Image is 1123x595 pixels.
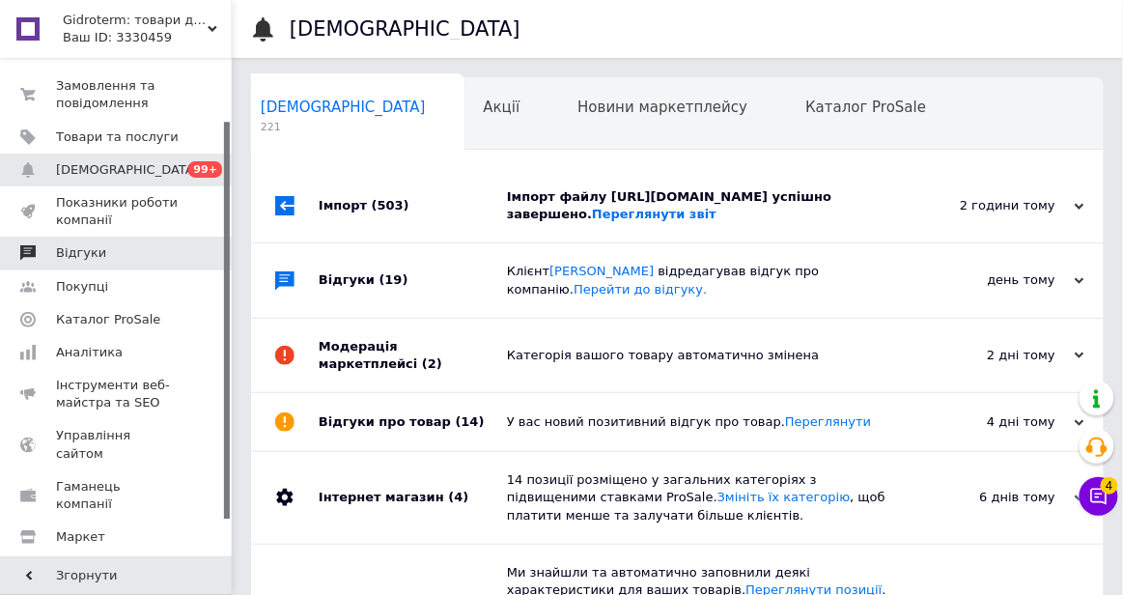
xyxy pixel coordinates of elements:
div: 6 днів тому [891,489,1084,506]
span: 221 [261,120,426,134]
span: Гаманець компанії [56,478,179,513]
span: [DEMOGRAPHIC_DATA] [56,161,199,179]
span: [DEMOGRAPHIC_DATA] [261,99,426,116]
span: Новини маркетплейсу [577,99,747,116]
div: 14 позиції розміщено у загальних категоріях з підвищеними ставками ProSale. , щоб платити менше т... [507,471,891,524]
span: (503) [372,198,409,212]
span: Управління сайтом [56,427,179,462]
span: 4 [1101,471,1118,489]
div: Імпорт [319,169,507,242]
div: Відгуки [319,243,507,317]
div: день тому [891,271,1084,289]
div: 2 години тому [891,197,1084,214]
span: (4) [448,490,468,504]
div: Відгуки про товар [319,393,507,451]
h1: [DEMOGRAPHIC_DATA] [290,17,520,41]
span: 99+ [188,161,222,178]
span: Покупці [56,278,108,296]
span: Показники роботи компанії [56,194,179,229]
span: Відгуки [56,244,106,262]
a: Змініть їх категорію [717,490,851,504]
span: (2) [422,356,442,371]
span: відредагував відгук про компанію. [507,264,819,296]
span: Інструменти веб-майстра та SEO [56,377,179,411]
span: Маркет [56,528,105,546]
div: Ваш ID: 3330459 [63,29,232,46]
span: Акції [484,99,520,116]
div: Модерація маркетплейсі [319,319,507,392]
div: Імпорт файлу [URL][DOMAIN_NAME] успішно завершено. [507,188,891,223]
span: Замовлення та повідомлення [56,77,179,112]
div: Категорія вашого товару автоматично змінена [507,347,891,364]
a: Перейти до відгуку. [574,282,707,297]
button: Чат з покупцем4 [1080,477,1118,516]
span: Аналітика [56,344,123,361]
span: (14) [456,414,485,429]
div: 2 дні тому [891,347,1084,364]
div: 4 дні тому [891,413,1084,431]
span: (19) [379,272,408,287]
span: Товари та послуги [56,128,179,146]
span: Gidroterm: товари для Вашого комфорту [63,12,208,29]
span: Каталог ProSale [56,311,160,328]
span: Каталог ProSale [805,99,926,116]
div: У вас новий позитивний відгук про товар. [507,413,891,431]
a: [PERSON_NAME] [549,264,654,278]
span: Клієнт [507,264,819,296]
a: Переглянути звіт [592,207,716,221]
div: Інтернет магазин [319,452,507,544]
a: Переглянути [785,414,871,429]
